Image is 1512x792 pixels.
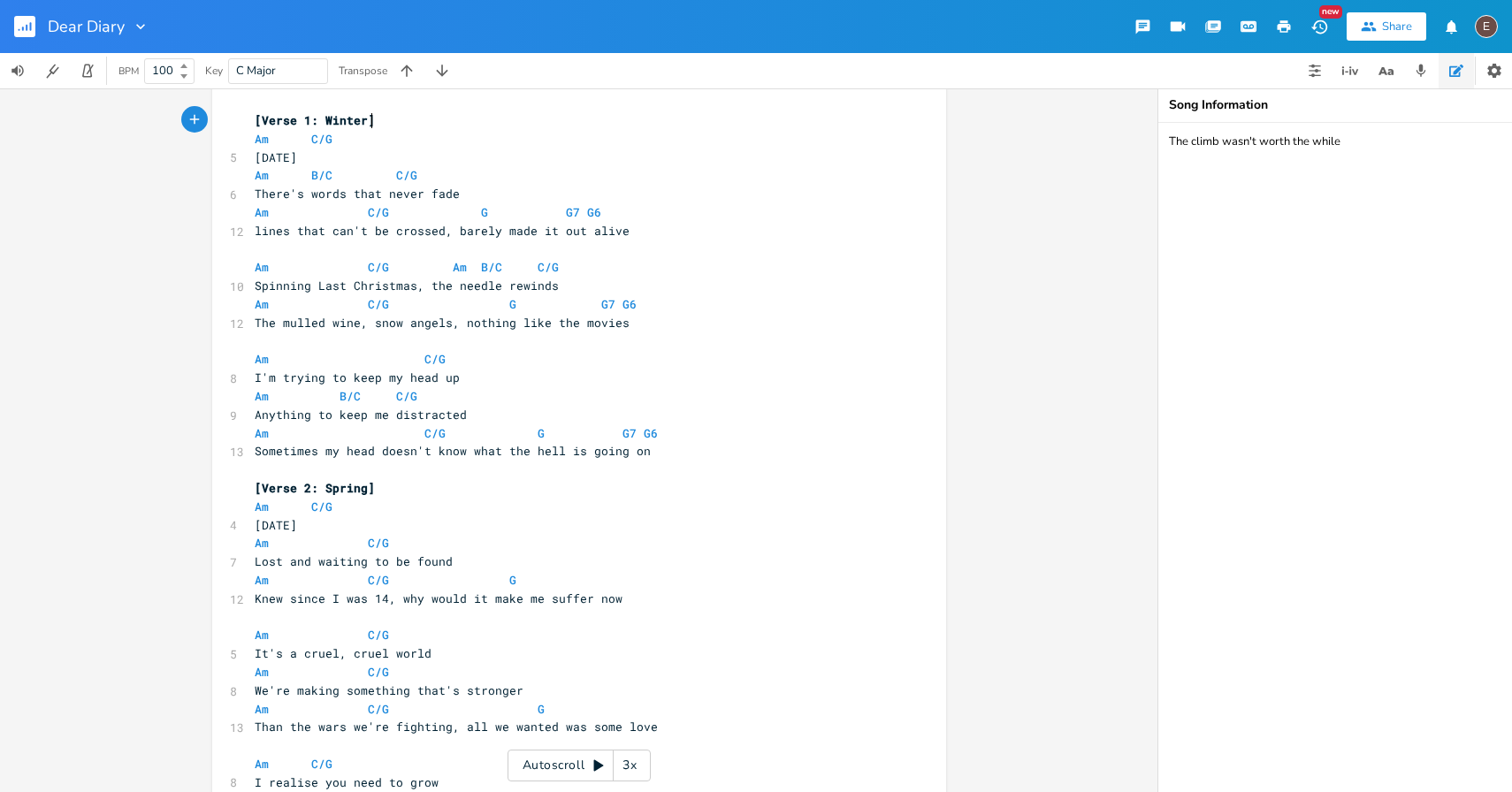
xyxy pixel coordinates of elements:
[255,719,658,735] span: Than the wars we're fighting, all we wanted was some love
[255,682,523,698] span: We're making something that's stronger
[255,296,269,312] span: Am
[255,167,269,183] span: Am
[368,664,389,680] span: C/G
[587,204,601,220] span: G6
[255,664,269,680] span: Am
[368,535,389,551] span: C/G
[1319,5,1342,19] div: New
[255,223,630,239] span: lines that can't be crossed, barely made it out alive
[255,572,269,588] span: Am
[622,425,637,441] span: G7
[255,204,269,220] span: Am
[205,65,223,76] div: Key
[368,572,389,588] span: C/G
[255,701,269,717] span: Am
[1302,11,1337,42] button: New
[644,425,658,441] span: G6
[311,131,332,147] span: C/G
[118,66,139,76] div: BPM
[236,63,276,79] span: C Major
[1382,19,1412,34] div: Share
[1169,99,1501,111] div: Song Information
[368,204,389,220] span: C/G
[622,296,637,312] span: G6
[453,259,467,275] span: Am
[255,756,269,772] span: Am
[396,167,417,183] span: C/G
[255,535,269,551] span: Am
[255,407,467,423] span: Anything to keep me distracted
[255,315,630,331] span: The mulled wine, snow angels, nothing like the movies
[1347,12,1426,41] button: Share
[368,296,389,312] span: C/G
[1158,123,1512,792] textarea: The climb wasn't worth the while
[311,167,332,183] span: B/C
[396,388,417,404] span: C/G
[424,351,446,367] span: C/G
[255,425,269,441] span: Am
[509,296,516,312] span: G
[614,750,645,781] div: 3x
[255,369,460,385] span: I'm trying to keep my head up
[481,259,502,275] span: B/C
[255,351,269,367] span: Am
[311,756,332,772] span: C/G
[508,750,651,781] div: Autoscroll
[255,774,439,790] span: I realise you need to grow
[255,149,297,165] span: [DATE]
[255,590,622,606] span: Knew since I was 14, why would it make me suffer now
[340,388,361,404] span: B/C
[368,259,389,275] span: C/G
[538,259,559,275] span: C/G
[339,65,387,76] div: Transpose
[255,553,453,569] span: Lost and waiting to be found
[481,204,488,220] span: G
[255,443,651,459] span: Sometimes my head doesn't know what the hell is going on
[48,19,125,34] span: Dear Diary
[1475,15,1498,38] div: edward
[566,204,580,220] span: G7
[538,701,545,717] span: G
[601,296,615,312] span: G7
[255,499,269,514] span: Am
[255,388,269,404] span: Am
[538,425,545,441] span: G
[1475,6,1498,47] button: E
[368,627,389,643] span: C/G
[311,499,332,514] span: C/G
[509,572,516,588] span: G
[255,259,269,275] span: Am
[368,701,389,717] span: C/G
[255,517,297,533] span: [DATE]
[255,627,269,643] span: Am
[255,645,431,661] span: It's a cruel, cruel world
[255,186,460,202] span: There's words that never fade
[255,480,375,496] span: [Verse 2: Spring]
[255,112,375,128] span: [Verse 1: Winter]
[255,278,559,293] span: Spinning Last Christmas, the needle rewinds
[424,425,446,441] span: C/G
[255,131,269,147] span: Am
